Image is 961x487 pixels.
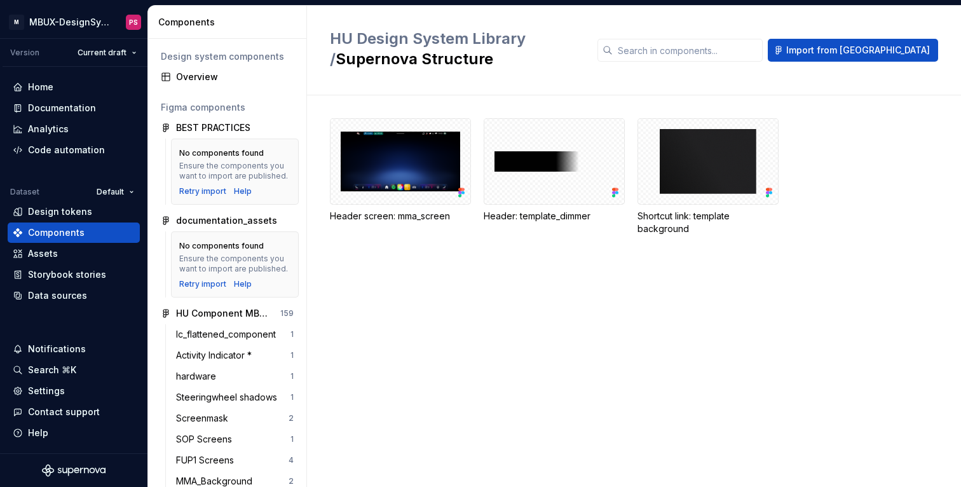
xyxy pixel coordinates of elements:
[97,187,124,197] span: Default
[176,121,250,134] div: BEST PRACTICES
[179,148,264,158] div: No components found
[28,343,86,355] div: Notifications
[280,308,294,319] div: 159
[42,464,106,477] svg: Supernova Logo
[8,360,140,380] button: Search ⌘K
[8,202,140,222] a: Design tokens
[156,67,299,87] a: Overview
[484,210,625,223] div: Header: template_dimmer
[171,387,299,408] a: Steeringwheel shadows1
[28,268,106,281] div: Storybook stories
[8,77,140,97] a: Home
[179,186,226,196] button: Retry import
[176,307,271,320] div: HU Component MBUX Library
[28,205,92,218] div: Design tokens
[289,476,294,486] div: 2
[8,119,140,139] a: Analytics
[28,81,53,93] div: Home
[289,413,294,423] div: 2
[78,48,126,58] span: Current draft
[176,454,239,467] div: FUP1 Screens
[28,144,105,156] div: Code automation
[768,39,938,62] button: Import from [GEOGRAPHIC_DATA]
[129,17,138,27] div: PS
[290,350,294,360] div: 1
[234,279,252,289] a: Help
[158,16,301,29] div: Components
[786,44,930,57] span: Import from [GEOGRAPHIC_DATA]
[156,303,299,324] a: HU Component MBUX Library159
[484,118,625,235] div: Header: template_dimmer
[28,427,48,439] div: Help
[289,455,294,465] div: 4
[637,118,779,235] div: Shortcut link: template background
[156,118,299,138] a: BEST PRACTICES
[8,223,140,243] a: Components
[171,366,299,387] a: hardware1
[179,254,290,274] div: Ensure the components you want to import are published.
[8,423,140,443] button: Help
[28,102,96,114] div: Documentation
[179,241,264,251] div: No components found
[171,429,299,449] a: SOP Screens1
[8,285,140,306] a: Data sources
[28,385,65,397] div: Settings
[8,339,140,359] button: Notifications
[290,434,294,444] div: 1
[171,324,299,345] a: Ic_flattened_component1
[28,364,76,376] div: Search ⌘K
[176,412,233,425] div: Screenmask
[290,371,294,381] div: 1
[161,101,294,114] div: Figma components
[234,186,252,196] a: Help
[28,406,100,418] div: Contact support
[613,39,763,62] input: Search in components...
[28,123,69,135] div: Analytics
[3,8,145,36] button: MMBUX-DesignSystemPS
[29,16,111,29] div: MBUX-DesignSystem
[171,345,299,366] a: Activity Indicator *1
[8,98,140,118] a: Documentation
[330,118,471,235] div: Header screen: mma_screen
[8,402,140,422] button: Contact support
[171,408,299,429] a: Screenmask2
[330,29,582,69] h2: Supernova Structure
[156,210,299,231] a: documentation_assets
[8,381,140,401] a: Settings
[28,247,58,260] div: Assets
[176,328,281,341] div: Ic_flattened_component
[8,140,140,160] a: Code automation
[290,392,294,402] div: 1
[637,210,779,235] div: Shortcut link: template background
[176,391,282,404] div: Steeringwheel shadows
[8,264,140,285] a: Storybook stories
[72,44,142,62] button: Current draft
[176,214,277,227] div: documentation_assets
[9,15,24,30] div: M
[176,71,294,83] div: Overview
[290,329,294,340] div: 1
[176,349,257,362] div: Activity Indicator *
[171,450,299,470] a: FUP1 Screens4
[330,29,526,68] span: HU Design System Library /
[161,50,294,63] div: Design system components
[179,279,226,289] button: Retry import
[28,289,87,302] div: Data sources
[28,226,85,239] div: Components
[8,243,140,264] a: Assets
[91,183,140,201] button: Default
[10,48,39,58] div: Version
[179,161,290,181] div: Ensure the components you want to import are published.
[330,210,471,223] div: Header screen: mma_screen
[176,433,237,446] div: SOP Screens
[10,187,39,197] div: Dataset
[176,370,221,383] div: hardware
